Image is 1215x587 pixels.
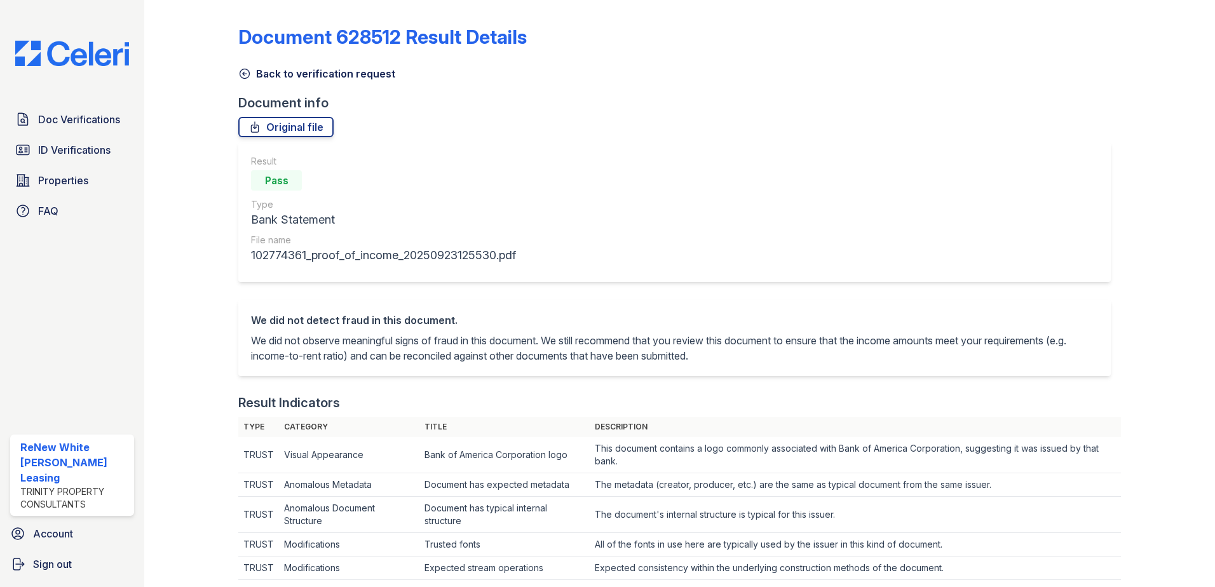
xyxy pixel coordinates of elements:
td: All of the fonts in use here are typically used by the issuer in this kind of document. [590,533,1121,557]
a: Account [5,521,139,546]
td: Expected stream operations [419,557,590,580]
div: Pass [251,170,302,191]
th: Title [419,417,590,437]
a: Back to verification request [238,66,395,81]
td: Anomalous Document Structure [279,497,419,533]
td: Modifications [279,533,419,557]
td: TRUST [238,557,279,580]
a: Original file [238,117,334,137]
div: Result [251,155,516,168]
td: TRUST [238,497,279,533]
th: Type [238,417,279,437]
td: TRUST [238,437,279,473]
td: Visual Appearance [279,437,419,473]
td: Document has typical internal structure [419,497,590,533]
div: Trinity Property Consultants [20,485,129,511]
div: Type [251,198,516,211]
span: FAQ [38,203,58,219]
div: 102774361_proof_of_income_20250923125530.pdf [251,246,516,264]
td: Expected consistency within the underlying construction methods of the document. [590,557,1121,580]
td: TRUST [238,473,279,497]
div: ReNew White [PERSON_NAME] Leasing [20,440,129,485]
div: Bank Statement [251,211,516,229]
th: Category [279,417,419,437]
td: Document has expected metadata [419,473,590,497]
th: Description [590,417,1121,437]
a: FAQ [10,198,134,224]
td: Bank of America Corporation logo [419,437,590,473]
div: File name [251,234,516,246]
td: The document's internal structure is typical for this issuer. [590,497,1121,533]
div: We did not detect fraud in this document. [251,313,1098,328]
span: ID Verifications [38,142,111,158]
td: The metadata (creator, producer, etc.) are the same as typical document from the same issuer. [590,473,1121,497]
span: Properties [38,173,88,188]
td: Trusted fonts [419,533,590,557]
a: ID Verifications [10,137,134,163]
span: Doc Verifications [38,112,120,127]
a: Doc Verifications [10,107,134,132]
a: Properties [10,168,134,193]
span: Sign out [33,557,72,572]
td: This document contains a logo commonly associated with Bank of America Corporation, suggesting it... [590,437,1121,473]
p: We did not observe meaningful signs of fraud in this document. We still recommend that you review... [251,333,1098,363]
img: CE_Logo_Blue-a8612792a0a2168367f1c8372b55b34899dd931a85d93a1a3d3e32e68fde9ad4.png [5,41,139,66]
td: Modifications [279,557,419,580]
a: Document 628512 Result Details [238,25,527,48]
td: Anomalous Metadata [279,473,419,497]
span: Account [33,526,73,541]
a: Sign out [5,551,139,577]
div: Document info [238,94,1121,112]
td: TRUST [238,533,279,557]
div: Result Indicators [238,394,340,412]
